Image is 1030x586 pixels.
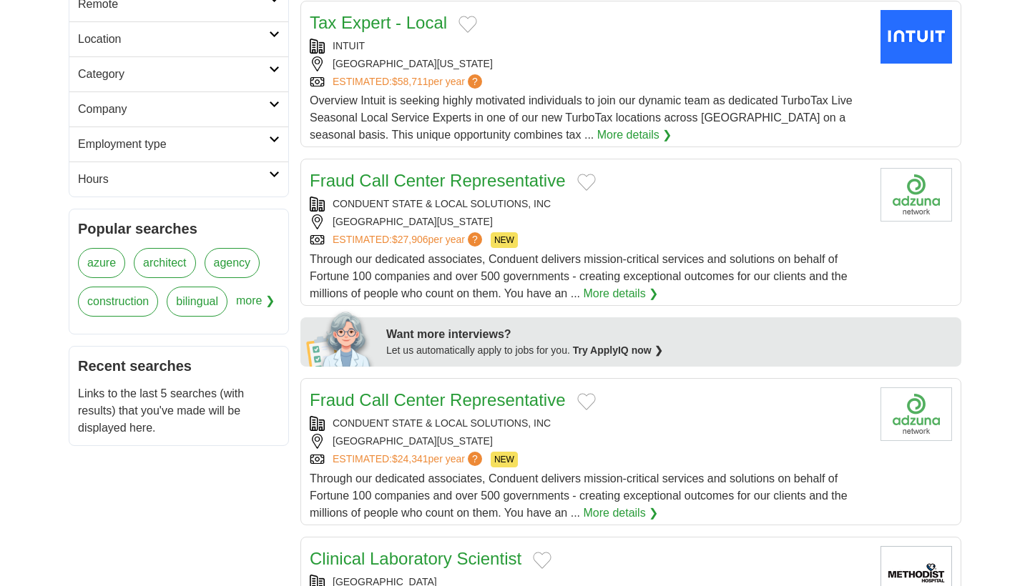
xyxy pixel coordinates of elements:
span: $58,711 [392,76,428,87]
span: Through our dedicated associates, Conduent delivers mission-critical services and solutions on be... [310,253,848,299]
button: Add to favorite jobs [577,393,596,410]
button: Add to favorite jobs [577,174,596,191]
h2: Hours [78,171,269,188]
h2: Company [78,101,269,118]
span: NEW [491,232,518,248]
span: ? [468,74,482,89]
button: Add to favorite jobs [533,552,551,569]
img: Company logo [881,387,952,441]
img: Company logo [881,168,952,222]
div: [GEOGRAPHIC_DATA][US_STATE] [310,434,869,449]
span: ? [468,452,482,466]
h2: Category [78,66,269,83]
div: Want more interviews? [386,326,953,343]
span: ? [468,232,482,247]
a: INTUIT [333,40,365,51]
a: agency [205,248,260,278]
a: Clinical Laboratory Scientist [310,549,521,568]
span: Through our dedicated associates, Conduent delivers mission-critical services and solutions on be... [310,472,848,519]
a: Location [69,21,288,56]
a: Company [69,91,288,126]
a: bilingual [167,287,227,317]
button: Add to favorite jobs [458,16,477,33]
a: construction [78,287,158,317]
span: $27,906 [392,234,428,245]
span: more ❯ [236,287,275,325]
h2: Popular searches [78,218,280,239]
div: CONDUENT STATE & LOCAL SOLUTIONS, INC [310,197,869,212]
h2: Recent searches [78,355,280,377]
a: ESTIMATED:$24,341per year? [333,452,485,467]
div: [GEOGRAPHIC_DATA][US_STATE] [310,214,869,229]
a: Hours [69,162,288,197]
a: Fraud Call Center Representative [310,390,566,409]
span: Overview Intuit is seeking highly motivated individuals to join our dynamic team as dedicated Tur... [310,94,853,141]
a: azure [78,248,125,278]
a: Employment type [69,126,288,162]
img: Intuit logo [881,10,952,64]
span: $24,341 [392,453,428,465]
span: NEW [491,452,518,467]
h2: Location [78,31,269,48]
img: apply-iq-scientist.png [306,309,376,367]
a: More details ❯ [583,505,658,522]
h2: Employment type [78,136,269,153]
a: Try ApplyIQ now ❯ [573,344,663,356]
div: CONDUENT STATE & LOCAL SOLUTIONS, INC [310,416,869,431]
a: Tax Expert - Local [310,13,447,32]
a: ESTIMATED:$58,711per year? [333,74,485,89]
a: Fraud Call Center Representative [310,171,566,190]
a: ESTIMATED:$27,906per year? [333,232,485,248]
p: Links to the last 5 searches (with results) that you've made will be displayed here. [78,385,280,437]
a: More details ❯ [597,126,672,144]
a: Category [69,56,288,91]
a: More details ❯ [583,285,658,302]
div: [GEOGRAPHIC_DATA][US_STATE] [310,56,869,71]
div: Let us automatically apply to jobs for you. [386,343,953,358]
a: architect [134,248,195,278]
